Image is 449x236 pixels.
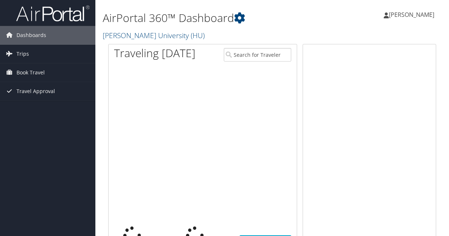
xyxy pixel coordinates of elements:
input: Search for Traveler [224,48,291,62]
h1: AirPortal 360™ Dashboard [103,10,329,26]
h1: Traveling [DATE] [114,45,196,61]
span: [PERSON_NAME] [389,11,434,19]
span: Travel Approval [17,82,55,100]
a: [PERSON_NAME] University (HU) [103,30,207,40]
span: Trips [17,45,29,63]
span: Dashboards [17,26,46,44]
img: airportal-logo.png [16,5,90,22]
span: Book Travel [17,63,45,82]
a: [PERSON_NAME] [384,4,442,26]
